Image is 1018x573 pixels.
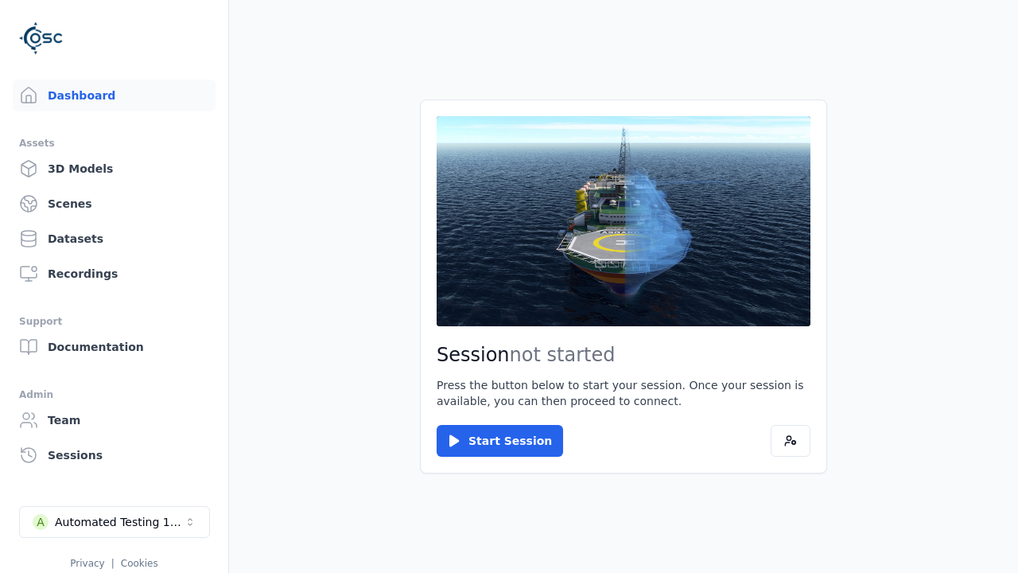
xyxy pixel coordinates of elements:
div: A [33,514,49,530]
a: Documentation [13,331,216,363]
a: Team [13,404,216,436]
span: not started [510,344,616,366]
button: Start Session [437,425,563,457]
span: | [111,558,115,569]
a: Dashboard [13,80,216,111]
a: Recordings [13,258,216,290]
a: Privacy [70,558,104,569]
div: Support [19,312,209,331]
div: Admin [19,385,209,404]
a: Cookies [121,558,158,569]
a: Scenes [13,188,216,220]
a: Datasets [13,223,216,255]
button: Select a workspace [19,506,210,538]
div: Automated Testing 1 - Playwright [55,514,184,530]
div: Assets [19,134,209,153]
p: Press the button below to start your session. Once your session is available, you can then procee... [437,377,810,409]
a: 3D Models [13,153,216,185]
h2: Session [437,342,810,368]
img: Logo [19,16,64,60]
a: Sessions [13,439,216,471]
